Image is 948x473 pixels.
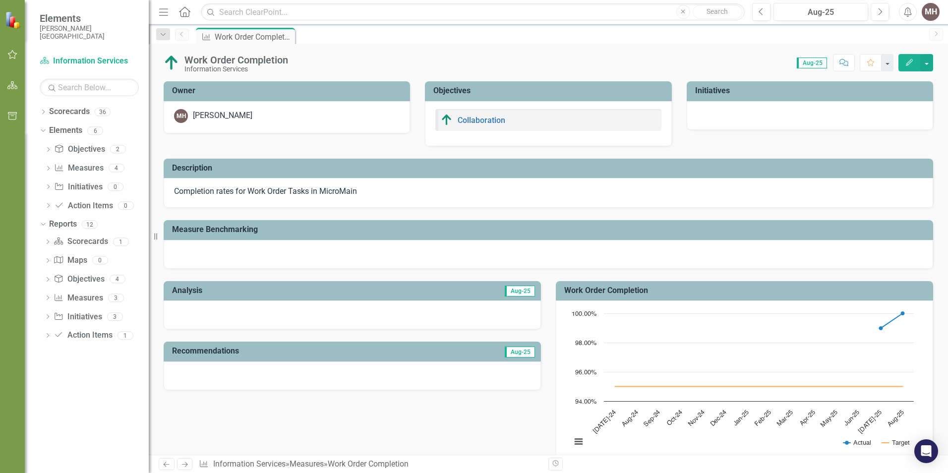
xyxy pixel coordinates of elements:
div: Work Order Completion [328,459,409,469]
div: Open Intercom Messenger [914,439,938,463]
a: Measures [54,293,103,304]
div: 1 [113,237,129,246]
div: 0 [92,256,108,265]
div: Chart. Highcharts interactive chart. [566,308,923,457]
a: Maps [54,255,87,266]
text: Mar-25 [776,409,794,427]
h3: Recommendations [172,347,420,355]
h3: Work Order Completion [564,286,928,295]
input: Search Below... [40,79,139,96]
div: 36 [95,108,111,116]
h3: Owner [172,86,405,95]
div: 2 [110,145,126,154]
button: Search [693,5,742,19]
button: Show Target [882,439,910,446]
text: Sep-24 [643,409,661,428]
div: 0 [108,182,123,191]
text: May-25 [820,409,839,428]
a: Elements [49,125,82,136]
span: Aug-25 [505,347,535,357]
text: Jan-25 [732,409,750,427]
h3: Measure Benchmarking [172,225,928,234]
text: Aug-24 [621,409,640,428]
svg: Interactive chart [566,308,919,457]
div: 0 [118,201,134,210]
div: 4 [110,275,125,284]
text: Feb-25 [754,409,772,427]
a: Reports [49,219,77,230]
path: Jul-25, 98.97959184. Actual. [879,326,883,330]
a: Action Items [54,330,112,341]
a: Measures [54,163,103,174]
h3: Description [172,164,928,173]
text: Jun-25 [843,409,861,427]
a: Scorecards [49,106,90,118]
div: MH [174,109,188,123]
div: 6 [87,126,103,135]
text: Oct-24 [666,409,684,427]
span: Aug-25 [797,58,827,68]
a: Objectives [54,274,104,285]
button: MH [922,3,940,21]
text: [DATE]-24 [592,409,618,435]
input: Search ClearPoint... [201,3,745,21]
a: Scorecards [54,236,108,247]
img: Above Target [441,114,453,126]
h3: Analysis [172,286,351,295]
span: Aug-25 [505,286,535,296]
h3: Objectives [433,86,666,95]
a: Initiatives [54,311,102,323]
g: Target, series 2 of 2. Line with 14 data points. [613,385,905,389]
text: Aug-25 [886,409,905,428]
button: Aug-25 [773,3,868,21]
small: [PERSON_NAME][GEOGRAPHIC_DATA] [40,24,139,41]
img: Above Target [164,55,179,71]
a: Information Services [40,56,139,67]
div: Information Services [184,65,288,73]
div: 1 [118,331,133,340]
div: Work Order Completion [215,31,293,43]
div: 4 [109,164,124,173]
button: Show Actual [843,439,871,446]
text: Dec-24 [710,409,728,427]
a: Collaboration [458,116,505,125]
a: Action Items [54,200,113,212]
text: [DATE]-25 [857,409,883,435]
p: Completion rates for Work Order Tasks in MicroMain [174,186,923,197]
button: View chart menu, Chart [572,435,586,449]
div: » » [199,459,541,470]
div: 12 [82,220,98,229]
div: 3 [107,312,123,321]
text: Nov-24 [687,409,706,427]
text: 100.00% [572,311,596,317]
div: 3 [108,294,124,302]
div: [PERSON_NAME] [193,110,252,121]
text: 98.00% [575,340,596,347]
div: Aug-25 [777,6,865,18]
a: Objectives [54,144,105,155]
a: Initiatives [54,181,102,193]
text: Apr-25 [799,409,817,427]
img: ClearPoint Strategy [5,11,22,29]
h3: Initiatives [695,86,928,95]
span: Search [707,7,728,15]
a: Measures [290,459,324,469]
span: Elements [40,12,139,24]
text: 96.00% [575,369,596,376]
text: 94.00% [575,399,596,405]
div: Work Order Completion [184,55,288,65]
path: Aug-25, 100. Actual. [901,311,905,315]
a: Information Services [213,459,286,469]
